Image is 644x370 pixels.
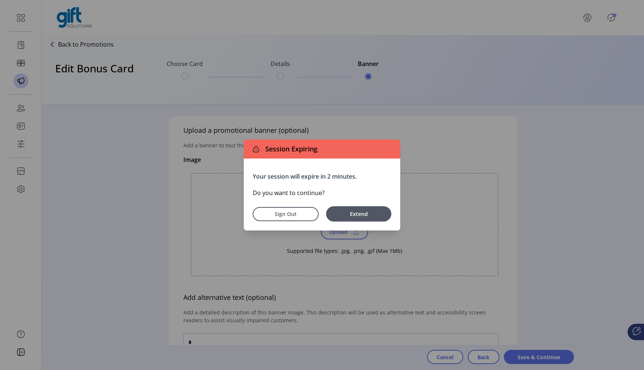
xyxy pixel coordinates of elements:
p: Do you want to continue? [253,188,391,197]
p: Your session will expire in 2 minutes. [253,172,391,181]
span: Session Expiring [262,144,318,154]
button: Sign Out [253,207,319,221]
button: Extend [326,206,391,222]
span: Extend [330,210,388,218]
span: Sign Out [262,210,309,218]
